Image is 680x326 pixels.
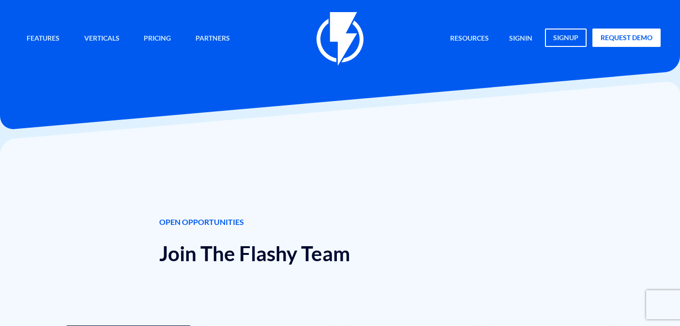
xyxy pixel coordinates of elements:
a: signin [502,29,540,49]
a: Verticals [77,29,127,49]
a: request demo [592,29,661,47]
a: Pricing [136,29,178,49]
h1: Join The Flashy Team [159,242,521,265]
a: signup [545,29,587,47]
a: Partners [188,29,237,49]
a: Resources [443,29,496,49]
a: Features [19,29,67,49]
span: OPEN OPPORTUNITIES [159,217,521,228]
